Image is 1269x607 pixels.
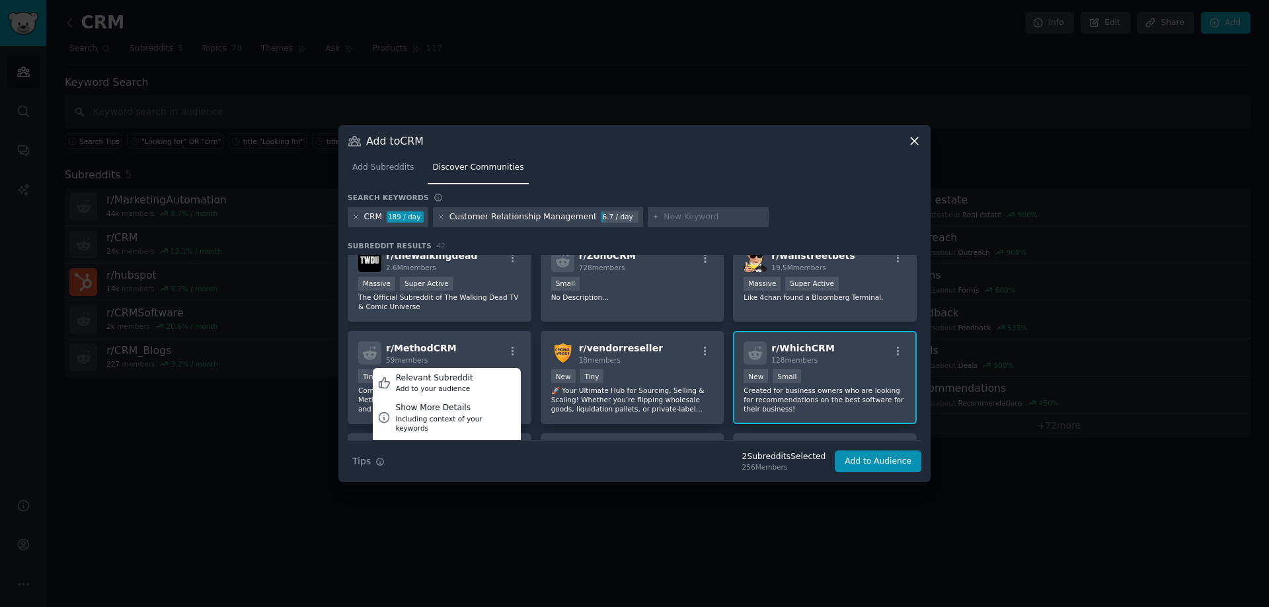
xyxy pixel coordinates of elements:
div: Super Active [785,277,839,291]
div: Massive [358,277,395,291]
span: r/ MethodCRM [386,343,457,353]
p: Like 4chan found a Bloomberg Terminal. [744,293,906,302]
span: r/ thewalkingdead [386,250,477,261]
div: CRM [364,211,383,223]
div: 189 / day [387,211,424,223]
span: 2.6M members [386,264,436,271]
span: Discover Communities [432,162,523,174]
span: r/ vendorreseller [579,343,663,353]
div: Small [773,369,801,383]
div: New [744,369,768,383]
span: 128 members [771,356,818,364]
div: Super Active [400,277,453,291]
div: 2 Subreddit s Selected [742,451,826,463]
img: thewalkingdead [358,249,381,272]
span: 42 [436,242,445,250]
span: 19.5M members [771,264,826,271]
img: wallstreetbets [744,249,767,272]
div: Show More Details [395,402,516,414]
div: Including context of your keywords [395,414,516,433]
span: r/ ZohoCRM [579,250,636,261]
div: Add to your audience [396,384,473,393]
div: Relevant Subreddit [396,373,473,384]
button: Tips [348,450,389,473]
a: Discover Communities [428,157,528,184]
span: Subreddit Results [348,241,432,250]
span: 59 members [386,356,428,364]
p: The Official Subreddit of The Walking Dead TV & Comic Universe [358,293,521,311]
div: 256 Members [742,462,826,472]
h3: Add to CRM [366,134,424,148]
div: 6.7 / day [601,211,638,223]
div: Tiny [358,369,382,383]
span: r/ wallstreetbets [771,250,855,261]
span: Tips [352,454,371,468]
span: Add Subreddits [352,162,414,174]
a: Add Subreddits [348,157,418,184]
span: 728 members [579,264,625,271]
input: New Keyword [664,211,764,223]
p: 🚀 Your Ultimate Hub for Sourcing, Selling & Scaling! Whether you’re flipping wholesale goods, liq... [551,386,714,413]
div: New [551,369,576,383]
p: No Description... [551,293,714,302]
div: Customer Relationship Management [449,211,597,223]
p: Created for business owners who are looking for recommendations on the best software for their bu... [744,386,906,413]
img: vendorreseller [551,341,574,365]
div: Tiny [580,369,604,383]
p: Community for discussion and support on Method:CRM — the #1 CRM for QuickBooks and Xero. [358,386,521,413]
span: 18 members [579,356,621,364]
h3: Search keywords [348,193,429,202]
button: Add to Audience [835,450,921,473]
span: r/ WhichCRM [771,343,835,353]
div: Massive [744,277,781,291]
div: Small [551,277,580,291]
